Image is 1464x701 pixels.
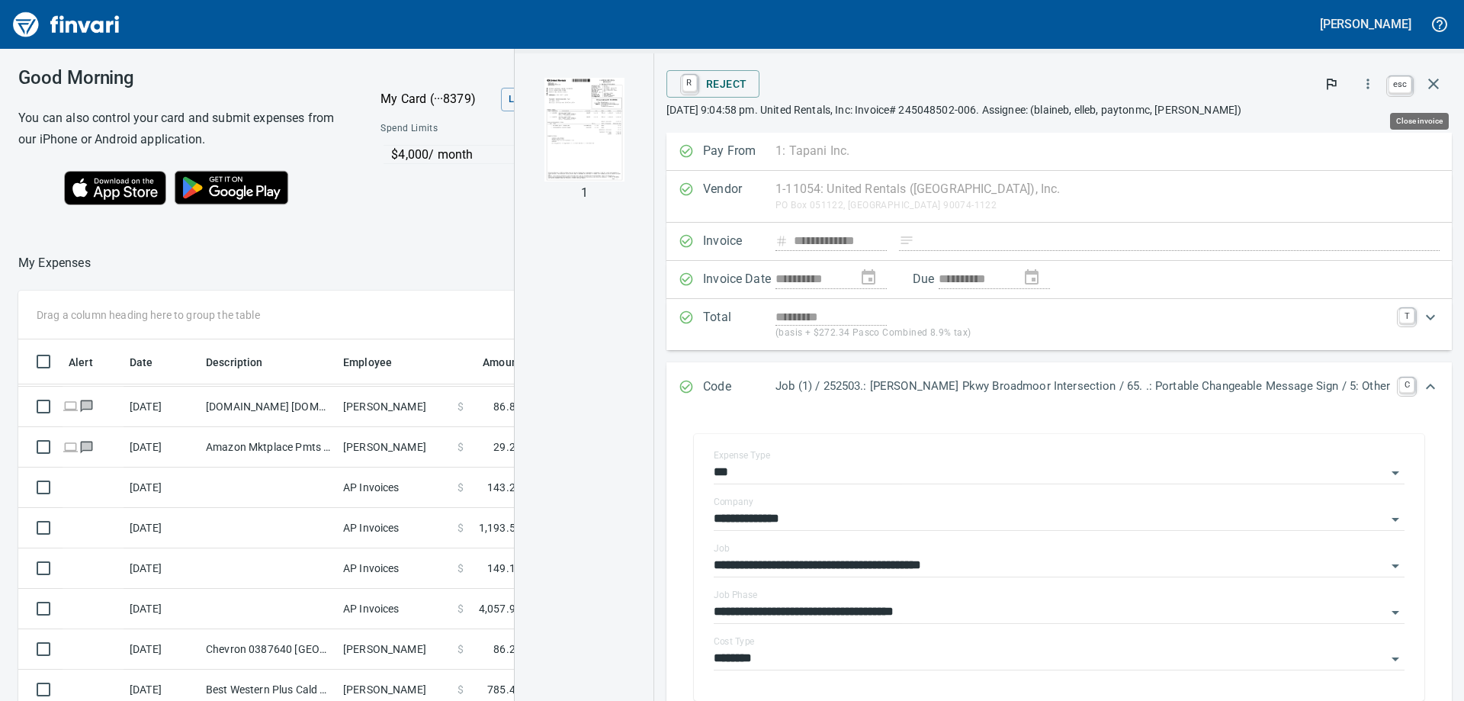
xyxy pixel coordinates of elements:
[124,629,200,670] td: [DATE]
[714,590,757,600] label: Job Phase
[714,497,753,506] label: Company
[343,353,412,371] span: Employee
[337,427,451,468] td: [PERSON_NAME]
[479,601,522,616] span: 4,057.90
[775,326,1390,341] p: (basis + $272.34 Pasco Combined 8.9% tax)
[69,353,113,371] span: Alert
[200,387,337,427] td: [DOMAIN_NAME] [DOMAIN_NAME][URL] WA
[79,442,95,452] span: Has messages
[1385,462,1406,484] button: Open
[337,508,451,548] td: AP Invoices
[493,439,522,455] span: 29.28
[666,70,759,98] button: RReject
[457,682,464,697] span: $
[493,399,522,414] span: 86.86
[1316,12,1415,36] button: [PERSON_NAME]
[479,520,522,535] span: 1,193.50
[457,439,464,455] span: $
[679,71,746,97] span: Reject
[1320,16,1411,32] h5: [PERSON_NAME]
[9,6,124,43] img: Finvari
[682,75,697,92] a: R
[1385,509,1406,530] button: Open
[1389,76,1411,93] a: esc
[380,121,568,137] span: Spend Limits
[124,589,200,629] td: [DATE]
[714,637,755,646] label: Cost Type
[337,548,451,589] td: AP Invoices
[130,353,173,371] span: Date
[124,548,200,589] td: [DATE]
[206,353,263,371] span: Description
[200,427,337,468] td: Amazon Mktplace Pmts [DOMAIN_NAME][URL] WA
[368,164,701,179] p: Online and foreign allowed
[63,442,79,452] span: Online transaction
[1399,308,1414,323] a: T
[1385,602,1406,623] button: Open
[457,642,464,657] span: $
[1315,67,1348,101] button: Flag
[69,353,93,371] span: Alert
[666,102,1452,117] p: [DATE] 9:04:58 pm. United Rentals, Inc: Invoice# 245048502-006. Assignee: (blaineb, elleb, payton...
[79,401,95,411] span: Has messages
[343,353,392,371] span: Employee
[1399,378,1414,393] a: C
[703,378,775,397] p: Code
[457,561,464,576] span: $
[337,387,451,427] td: [PERSON_NAME]
[337,629,451,670] td: [PERSON_NAME]
[493,642,522,657] span: 86.28
[487,561,522,576] span: 149.19
[124,468,200,508] td: [DATE]
[457,399,464,414] span: $
[666,362,1452,413] div: Expand
[18,108,342,150] h6: You can also control your card and submit expenses from our iPhone or Android application.
[544,78,624,182] img: Page 1
[703,308,775,341] p: Total
[64,171,166,205] img: Download on the App Store
[457,520,464,535] span: $
[714,451,770,460] label: Expense Type
[483,353,522,371] span: Amount
[37,307,260,323] p: Drag a column heading here to group the table
[18,254,91,272] nav: breadcrumb
[63,401,79,411] span: Online transaction
[18,254,91,272] p: My Expenses
[124,387,200,427] td: [DATE]
[509,91,563,108] span: Lock Card
[380,90,495,108] p: My Card (···8379)
[1385,648,1406,670] button: Open
[124,427,200,468] td: [DATE]
[206,353,283,371] span: Description
[581,184,588,202] p: 1
[1351,67,1385,101] button: More
[463,353,522,371] span: Amount
[775,378,1390,395] p: Job (1) / 252503.: [PERSON_NAME] Pkwy Broadmoor Intersection / 65. .: Portable Changeable Message...
[337,468,451,508] td: AP Invoices
[666,299,1452,350] div: Expand
[130,353,153,371] span: Date
[337,589,451,629] td: AP Invoices
[166,162,297,213] img: Get it on Google Play
[457,480,464,495] span: $
[200,629,337,670] td: Chevron 0387640 [GEOGRAPHIC_DATA]
[1385,555,1406,577] button: Open
[501,88,570,111] button: Lock Card
[487,682,522,697] span: 785.42
[457,601,464,616] span: $
[18,67,342,88] h3: Good Morning
[124,508,200,548] td: [DATE]
[391,146,700,164] p: $4,000 / month
[714,544,730,553] label: Job
[487,480,522,495] span: 143.22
